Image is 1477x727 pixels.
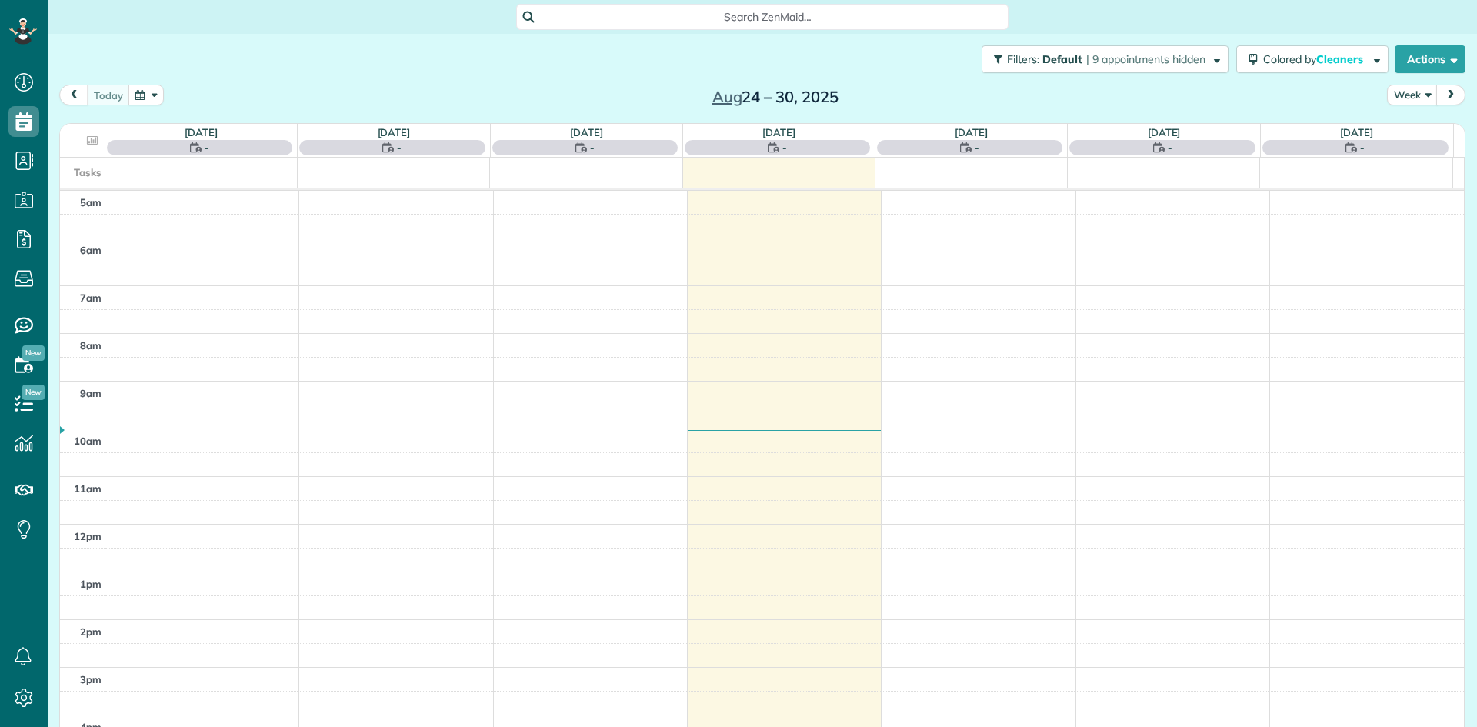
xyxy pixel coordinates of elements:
span: New [22,385,45,400]
a: [DATE] [570,126,603,138]
span: 6am [80,244,102,256]
h2: 24 – 30, 2025 [679,88,872,105]
span: 10am [74,435,102,447]
span: 9am [80,387,102,399]
span: Tasks [74,166,102,178]
button: Actions [1395,45,1465,73]
span: 7am [80,292,102,304]
span: | 9 appointments hidden [1086,52,1205,66]
a: [DATE] [955,126,988,138]
span: Colored by [1263,52,1369,66]
a: Filters: Default | 9 appointments hidden [974,45,1229,73]
a: [DATE] [378,126,411,138]
span: Cleaners [1316,52,1365,66]
span: - [782,140,787,155]
span: 3pm [80,673,102,685]
span: - [1360,140,1365,155]
a: [DATE] [1148,126,1181,138]
span: New [22,345,45,361]
span: Filters: [1007,52,1039,66]
a: [DATE] [1340,126,1373,138]
button: prev [59,85,88,105]
span: 12pm [74,530,102,542]
span: 5am [80,196,102,208]
span: - [397,140,402,155]
span: - [590,140,595,155]
button: Colored byCleaners [1236,45,1389,73]
span: 1pm [80,578,102,590]
a: [DATE] [762,126,795,138]
span: - [975,140,979,155]
button: Filters: Default | 9 appointments hidden [982,45,1229,73]
button: today [87,85,130,105]
span: - [205,140,209,155]
button: next [1436,85,1465,105]
button: Week [1387,85,1438,105]
span: - [1168,140,1172,155]
a: [DATE] [185,126,218,138]
span: 2pm [80,625,102,638]
span: 8am [80,339,102,352]
span: Default [1042,52,1083,66]
span: Aug [712,87,742,106]
span: 11am [74,482,102,495]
